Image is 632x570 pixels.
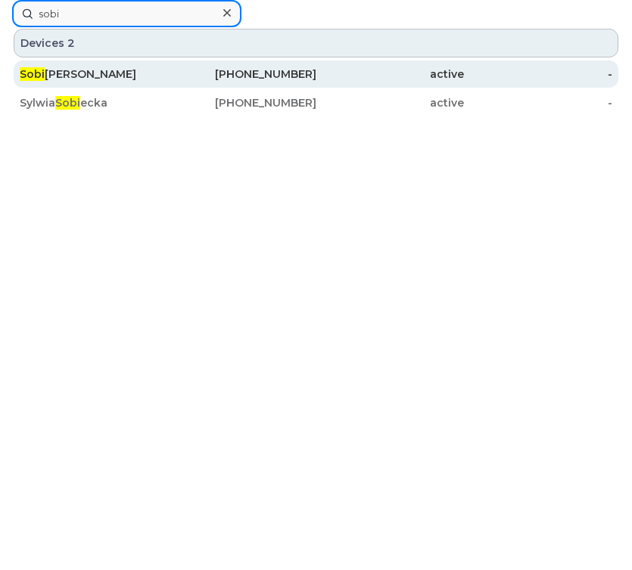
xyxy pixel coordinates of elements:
div: Sylwia ecka [20,95,168,110]
span: Sobi [55,96,80,110]
div: - [464,95,612,110]
div: [PERSON_NAME] [20,67,168,82]
a: Sobi[PERSON_NAME][PHONE_NUMBER]active- [14,60,618,88]
div: active [316,95,465,110]
div: active [316,67,465,82]
div: [PHONE_NUMBER] [168,95,316,110]
div: - [464,67,612,82]
span: Sobi [20,67,45,81]
a: SylwiaSobiecka[PHONE_NUMBER]active- [14,89,618,116]
div: [PHONE_NUMBER] [168,67,316,82]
